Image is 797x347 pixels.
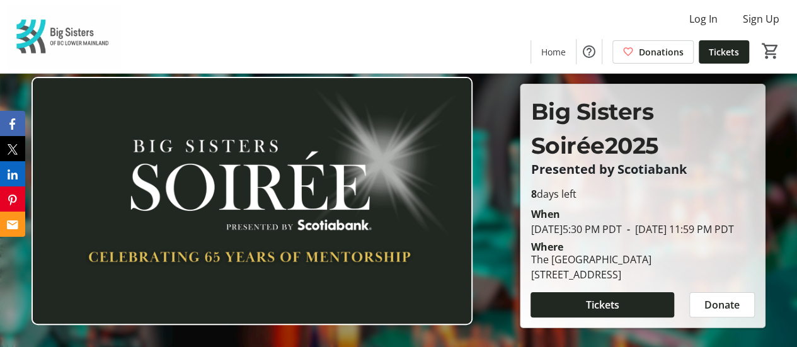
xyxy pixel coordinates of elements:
button: Donate [689,292,755,317]
span: Donations [639,45,684,59]
p: Presented by Scotiabank [530,162,755,176]
button: Cart [759,40,782,62]
img: Campaign CTA Media Photo [32,77,473,325]
div: [STREET_ADDRESS] [530,267,651,282]
button: Log In [679,9,728,29]
a: Home [531,40,576,64]
button: Tickets [530,292,674,317]
span: - [621,222,634,236]
a: Donations [612,40,694,64]
span: 8 [530,187,536,201]
span: Home [541,45,566,59]
div: Where [530,242,563,252]
img: Big Sisters of BC Lower Mainland's Logo [8,5,120,68]
div: When [530,207,559,222]
p: Big Sisters Soirée [530,94,755,162]
span: Tickets [709,45,739,59]
button: Sign Up [733,9,789,29]
a: Tickets [699,40,749,64]
span: Tickets [586,297,619,312]
span: Donate [704,297,740,312]
span: Log In [689,11,718,26]
button: Help [576,39,602,64]
span: 2025 [604,132,658,159]
span: [DATE] 11:59 PM PDT [621,222,733,236]
div: The [GEOGRAPHIC_DATA] [530,252,651,267]
span: [DATE] 5:30 PM PDT [530,222,621,236]
span: Sign Up [743,11,779,26]
p: days left [530,186,755,202]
